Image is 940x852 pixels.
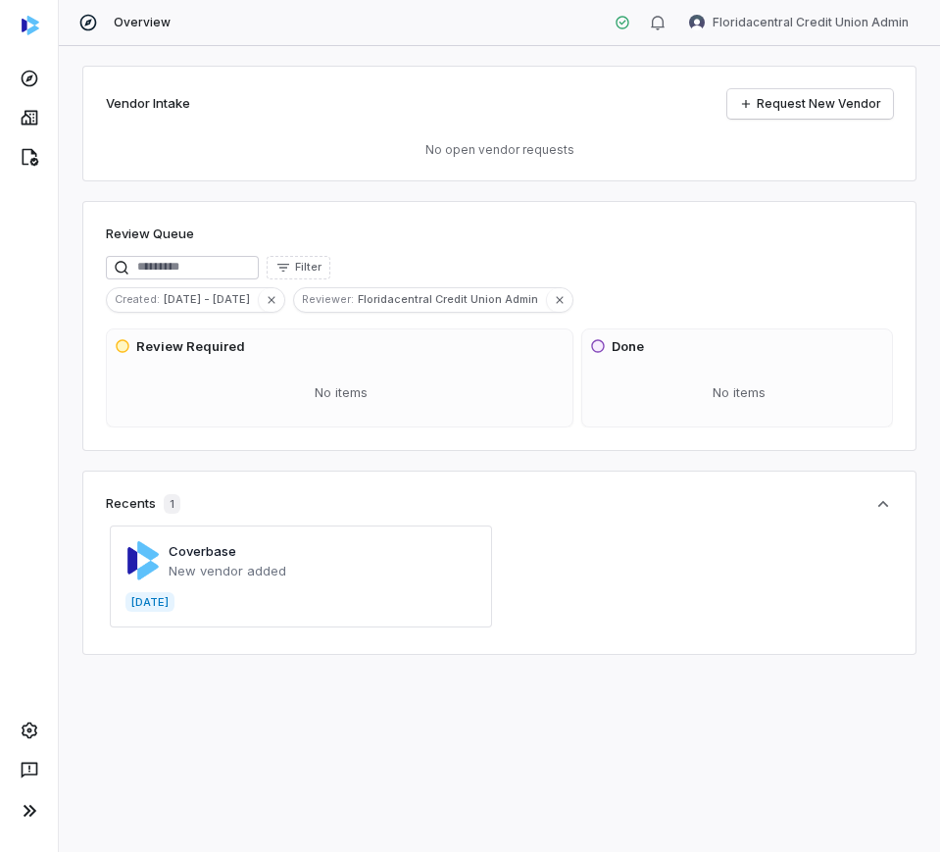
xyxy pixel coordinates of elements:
[267,256,330,279] button: Filter
[677,8,920,37] button: Floridacentral Credit Union Admin avatarFloridacentral Credit Union Admin
[106,494,893,514] button: Recents1
[107,290,164,308] span: Created :
[358,290,546,308] span: Floridacentral Credit Union Admin
[713,15,909,30] span: Floridacentral Credit Union Admin
[115,368,569,419] div: No items
[727,89,893,119] a: Request New Vendor
[106,494,180,514] div: Recents
[169,543,236,559] a: Coverbase
[106,142,893,158] p: No open vendor requests
[294,290,358,308] span: Reviewer :
[689,15,705,30] img: Floridacentral Credit Union Admin avatar
[295,260,322,275] span: Filter
[114,15,171,30] span: Overview
[106,94,190,114] h2: Vendor Intake
[164,290,258,308] span: [DATE] - [DATE]
[106,225,194,244] h1: Review Queue
[612,337,644,357] h3: Done
[590,368,888,419] div: No items
[136,337,245,357] h3: Review Required
[22,16,39,35] img: svg%3e
[164,494,180,514] span: 1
